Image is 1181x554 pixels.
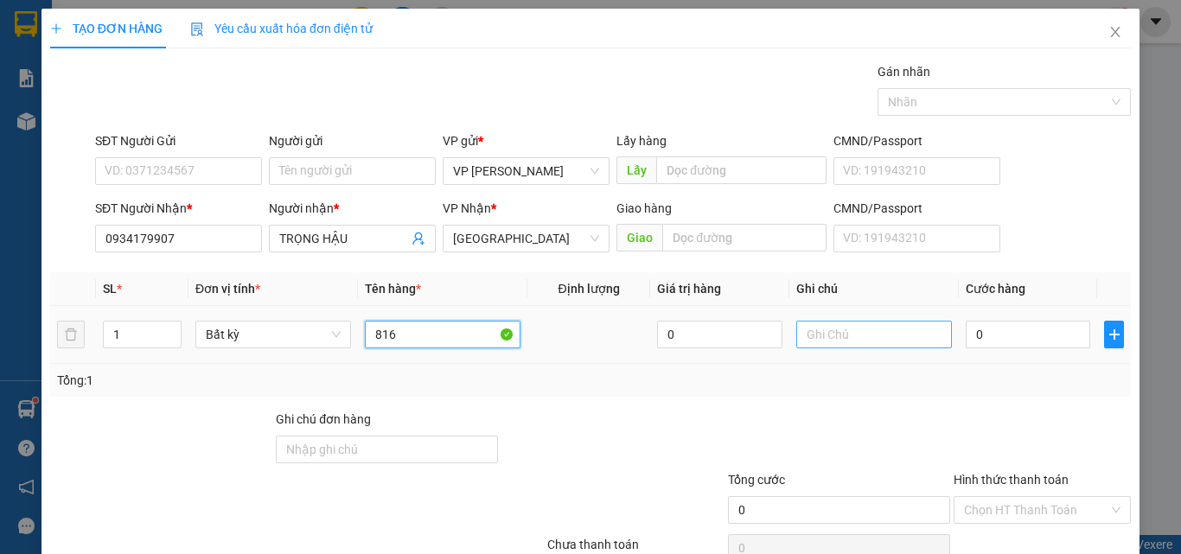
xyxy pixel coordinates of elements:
input: Ghi chú đơn hàng [276,436,498,463]
div: CMND/Passport [833,131,1000,150]
span: Bất kỳ [206,322,341,347]
div: Người nhận [269,199,436,218]
span: Tổng cước [728,473,785,487]
button: Close [1091,9,1140,57]
div: SĐT Người Nhận [95,199,262,218]
span: plus [50,22,62,35]
label: Ghi chú đơn hàng [276,412,371,426]
span: Giao hàng [616,201,672,215]
span: Đơn vị tính [195,282,260,296]
span: Sài Gòn [453,226,599,252]
span: environment [99,41,113,55]
span: phone [99,63,113,77]
input: Ghi Chú [796,321,952,348]
b: [PERSON_NAME] [99,11,245,33]
th: Ghi chú [789,272,959,306]
span: VP Phan Rí [453,158,599,184]
span: Lấy hàng [616,134,667,148]
li: 02523854854 [8,60,329,81]
b: GỬI : VP [PERSON_NAME] [8,108,288,137]
div: SĐT Người Gửi [95,131,262,150]
span: plus [1105,328,1123,341]
span: TẠO ĐƠN HÀNG [50,22,163,35]
label: Gán nhãn [878,65,930,79]
span: VP Nhận [443,201,491,215]
label: Hình thức thanh toán [954,473,1069,487]
span: Giá trị hàng [657,282,721,296]
span: Lấy [616,156,656,184]
span: Định lượng [558,282,619,296]
span: Giao [616,224,662,252]
img: logo.jpg [8,8,94,94]
span: SL [103,282,117,296]
li: 01 [PERSON_NAME] [8,38,329,60]
span: Tên hàng [365,282,421,296]
span: Yêu cầu xuất hóa đơn điện tử [190,22,373,35]
input: 0 [657,321,782,348]
button: plus [1104,321,1124,348]
span: close [1108,25,1122,39]
input: Dọc đường [662,224,827,252]
div: CMND/Passport [833,199,1000,218]
input: Dọc đường [656,156,827,184]
div: VP gửi [443,131,610,150]
div: Người gửi [269,131,436,150]
div: Tổng: 1 [57,371,457,390]
button: delete [57,321,85,348]
img: icon [190,22,204,36]
span: Cước hàng [966,282,1025,296]
span: user-add [412,232,425,245]
input: VD: Bàn, Ghế [365,321,520,348]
